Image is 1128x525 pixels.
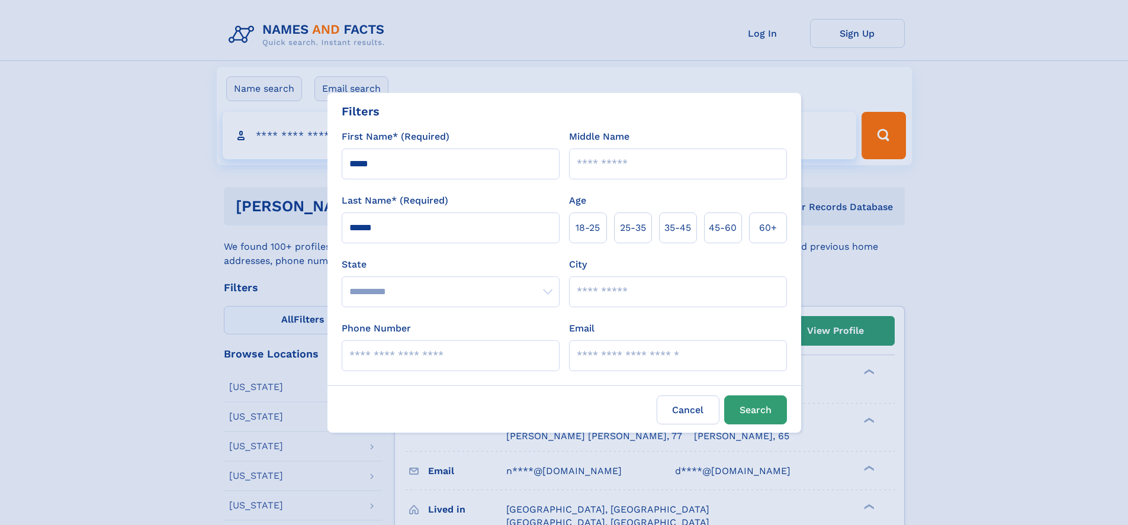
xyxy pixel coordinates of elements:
span: 60+ [759,221,777,235]
label: State [342,257,560,272]
label: Phone Number [342,321,411,336]
label: Middle Name [569,130,629,144]
span: 45‑60 [709,221,737,235]
span: 25‑35 [620,221,646,235]
label: Age [569,194,586,208]
span: 35‑45 [664,221,691,235]
span: 18‑25 [576,221,600,235]
div: Filters [342,102,380,120]
label: Email [569,321,594,336]
label: City [569,257,587,272]
label: First Name* (Required) [342,130,449,144]
button: Search [724,395,787,424]
label: Cancel [657,395,719,424]
label: Last Name* (Required) [342,194,448,208]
